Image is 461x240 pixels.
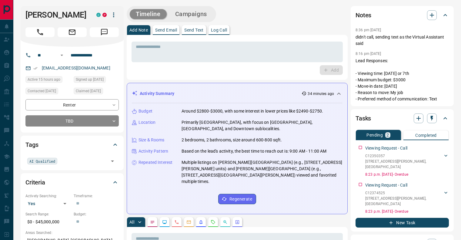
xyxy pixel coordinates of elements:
p: Primarily [GEOGRAPHIC_DATA], with focus on [GEOGRAPHIC_DATA], [GEOGRAPHIC_DATA], and Downtown sub... [182,119,342,132]
div: property.ca [102,13,107,17]
span: Contacted [DATE] [28,88,56,94]
p: Viewing Request - Call [365,145,407,151]
svg: Requests [211,220,215,225]
svg: Listing Alerts [199,220,203,225]
p: C12350357 [365,153,443,159]
svg: Opportunities [223,220,228,225]
p: Search Range: [25,211,71,217]
h2: Tags [25,140,38,150]
h2: Notes [356,10,371,20]
h2: Tasks [356,113,371,123]
span: Call [25,27,55,37]
button: Open [108,157,117,165]
svg: Notes [150,220,155,225]
div: C12374525[STREET_ADDRESS][PERSON_NAME],[GEOGRAPHIC_DATA] [365,189,449,208]
p: Size & Rooms [139,137,165,143]
p: Send Email [155,28,177,32]
p: 34 minutes ago [308,91,334,96]
span: Signed up [DATE] [76,76,104,83]
p: 8:23 p.m. [DATE] - Overdue [365,209,449,214]
svg: Email Verified [33,66,38,70]
p: [STREET_ADDRESS][PERSON_NAME] , [GEOGRAPHIC_DATA] [365,196,443,207]
p: Multiple listings on [PERSON_NAME][GEOGRAPHIC_DATA] (e.g., [STREET_ADDRESS][PERSON_NAME] units) a... [182,159,342,185]
p: Add Note [129,28,148,32]
button: New Task [356,218,449,228]
p: Log Call [211,28,227,32]
p: Completed [415,133,437,137]
p: Send Text [184,28,204,32]
div: Renter [25,99,119,110]
p: 2 bedrooms, 2 bathrooms, size around 600-800 sqft. [182,137,282,143]
p: Based on the lead's activity, the best time to reach out is: 9:00 AM - 11:00 AM [182,148,326,154]
div: Notes [356,8,449,22]
div: C12350357[STREET_ADDRESS][PERSON_NAME],[GEOGRAPHIC_DATA] [365,152,449,171]
div: Criteria [25,175,119,190]
svg: Calls [174,220,179,225]
p: $0 - $45,000,000 [25,217,71,227]
h2: Criteria [25,177,45,187]
p: 8:36 pm [DATE] [356,28,381,32]
p: Viewing Request - Call [365,182,407,188]
p: didn't call, sending text as the Virtual Assistant said [356,34,449,47]
p: Activity Pattern [139,148,168,154]
div: Yes [25,199,71,208]
p: Activity Summary [140,90,174,97]
svg: Lead Browsing Activity [162,220,167,225]
p: Budget [139,108,152,114]
div: TBD [25,115,119,127]
span: Claimed [DATE] [76,88,101,94]
span: Active 15 hours ago [28,76,60,83]
span: Email [58,27,87,37]
svg: Agent Actions [235,220,240,225]
div: Wed Sep 03 2025 [74,88,119,96]
a: [EMAIL_ADDRESS][DOMAIN_NAME] [42,66,110,70]
button: Open [58,52,65,59]
p: All [129,220,134,224]
button: Regenerate [218,194,256,204]
button: Timeline [130,9,167,19]
p: Pending [366,133,383,137]
span: Message [90,27,119,37]
p: 8:23 p.m. [DATE] - Overdue [365,172,449,177]
h1: [PERSON_NAME] [25,10,87,20]
p: Lead Responses: - Viewing time: [DATE] or 7th - Maximum budget: $3000 - Move-in date: [DATE] - Re... [356,58,449,102]
p: Repeated Interest [139,159,172,166]
p: Budget: [74,211,119,217]
p: Areas Searched: [25,230,119,235]
p: 2 [386,133,389,137]
p: Actively Searching: [25,193,71,199]
div: Wed Mar 10 2021 [74,76,119,85]
div: Tue Sep 16 2025 [25,76,71,85]
div: condos.ca [96,13,101,17]
p: Timeframe: [74,193,119,199]
p: 8:16 pm [DATE] [356,52,381,56]
p: C12374525 [365,190,443,196]
p: Location [139,119,155,126]
div: Activity Summary34 minutes ago [132,88,342,99]
button: Campaigns [169,9,213,19]
span: AI Qualified [29,158,55,164]
p: [STREET_ADDRESS][PERSON_NAME] , [GEOGRAPHIC_DATA] [365,159,443,170]
p: Around $2800-$3000, with some interest in lower prices like $2490-$2750. [182,108,323,114]
div: Wed Sep 03 2025 [25,88,71,96]
div: Tasks [356,111,449,126]
svg: Emails [186,220,191,225]
div: Tags [25,137,119,152]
